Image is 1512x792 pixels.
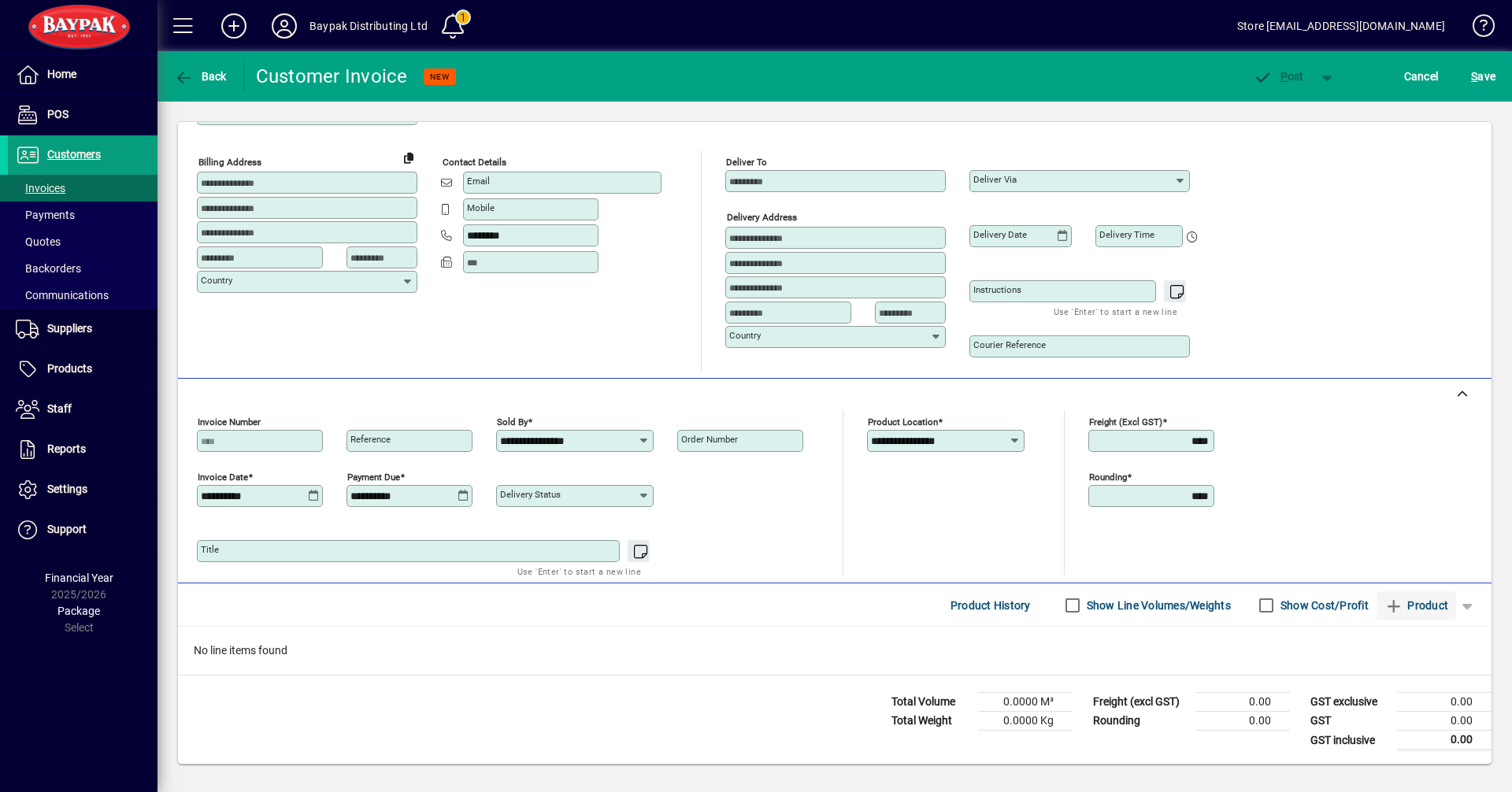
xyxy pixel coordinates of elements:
div: Customer Invoice [256,64,408,89]
td: 0.0000 M³ [978,693,1073,712]
div: No line items found [178,627,1492,675]
span: Home [47,68,76,80]
span: Invoices [16,182,65,194]
mat-label: Email [467,176,490,187]
td: GST exclusive [1303,693,1397,712]
mat-label: Invoice number [198,416,261,427]
mat-label: Product location [868,416,938,427]
span: Package [57,605,100,617]
span: Backorders [16,262,81,275]
mat-label: Reference [350,434,391,445]
a: Suppliers [8,309,157,349]
mat-label: Instructions [973,284,1021,295]
a: Knowledge Base [1461,3,1492,54]
button: Post [1245,62,1312,91]
button: Product [1377,591,1456,620]
span: Customers [47,148,101,161]
a: Invoices [8,175,157,202]
mat-label: Sold by [497,416,528,427]
td: 0.00 [1397,693,1492,712]
mat-label: Country [201,275,232,286]
label: Show Cost/Profit [1277,598,1369,613]
mat-hint: Use 'Enter' to start a new line [517,562,641,580]
button: Save [1467,62,1499,91]
td: GST inclusive [1303,731,1397,750]
button: Cancel [1400,62,1443,91]
td: 0.00 [1195,712,1290,731]
mat-label: Rounding [1089,472,1127,483]
a: Support [8,510,157,550]
span: ost [1253,70,1304,83]
a: Settings [8,470,157,509]
a: Reports [8,430,157,469]
button: Product History [944,591,1037,620]
mat-label: Deliver To [726,157,767,168]
mat-label: Payment due [347,472,400,483]
button: Copy to Delivery address [396,145,421,170]
mat-label: Title [201,544,219,555]
span: Cancel [1404,64,1439,89]
td: GST [1303,712,1397,731]
span: Payments [16,209,75,221]
mat-label: Delivery date [973,229,1027,240]
div: Baypak Distributing Ltd [309,13,428,39]
a: Payments [8,202,157,228]
mat-label: Country [729,330,761,341]
span: P [1280,70,1288,83]
mat-label: Order number [681,434,738,445]
div: Store [EMAIL_ADDRESS][DOMAIN_NAME] [1237,13,1445,39]
span: Back [174,70,227,83]
mat-label: Mobile [467,202,495,213]
td: 0.00 [1195,693,1290,712]
mat-label: Courier Reference [973,339,1046,350]
span: Communications [16,289,109,302]
td: Freight (excl GST) [1085,693,1195,712]
span: S [1471,70,1477,83]
td: Total Volume [884,693,978,712]
mat-label: Freight (excl GST) [1089,416,1162,427]
a: Products [8,350,157,389]
label: Show Line Volumes/Weights [1084,598,1231,613]
span: Product History [951,593,1031,618]
a: POS [8,95,157,135]
td: 0.00 [1397,731,1492,750]
a: Communications [8,282,157,309]
mat-label: Invoice date [198,472,248,483]
td: 0.0000 Kg [978,712,1073,731]
mat-label: Delivery status [500,489,561,500]
span: Support [47,523,87,535]
mat-hint: Use 'Enter' to start a new line [1054,302,1177,320]
td: Total Weight [884,712,978,731]
button: Profile [259,12,309,40]
span: Products [47,362,92,375]
mat-label: Deliver via [973,174,1017,185]
a: Home [8,55,157,94]
td: 0.00 [1397,712,1492,731]
button: Add [209,12,259,40]
span: Quotes [16,235,61,248]
mat-label: Delivery time [1099,229,1154,240]
span: Reports [47,442,86,455]
span: ave [1471,64,1495,89]
button: Back [170,62,231,91]
a: Staff [8,390,157,429]
span: NEW [430,72,450,82]
td: Rounding [1085,712,1195,731]
span: Financial Year [45,572,113,584]
a: Quotes [8,228,157,255]
span: Staff [47,402,72,415]
span: POS [47,108,69,120]
span: Settings [47,483,87,495]
a: Backorders [8,255,157,282]
app-page-header-button: Back [157,62,244,91]
span: Suppliers [47,322,92,335]
span: Product [1384,593,1448,618]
